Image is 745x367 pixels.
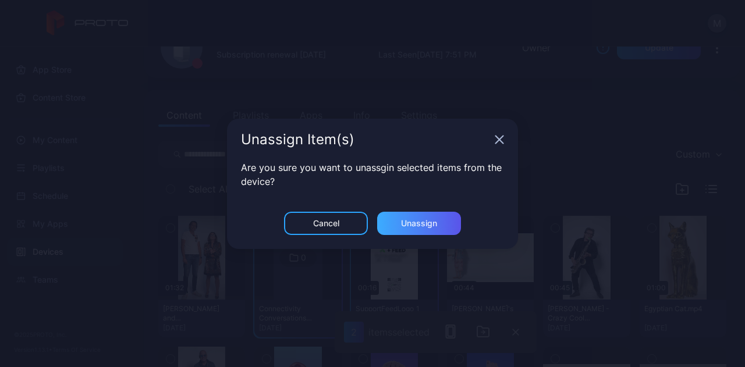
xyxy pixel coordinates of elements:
p: Are you sure you want to unassgin selected items from the device? [241,161,504,188]
div: Unassign [401,219,437,228]
div: Cancel [313,219,339,228]
button: Cancel [284,212,368,235]
button: Unassign [377,212,461,235]
div: Unassign Item(s) [241,133,490,147]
